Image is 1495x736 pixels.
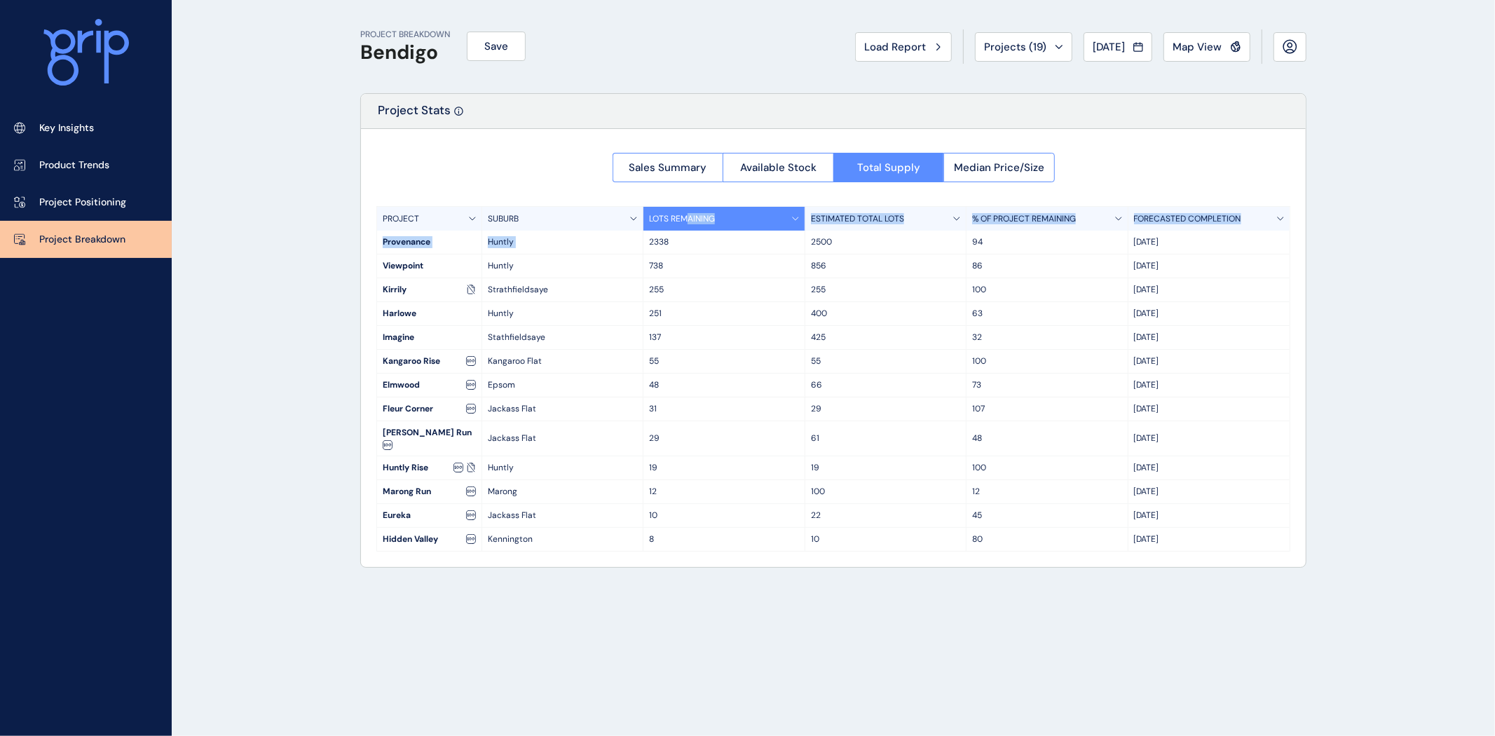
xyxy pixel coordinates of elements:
p: Product Trends [39,158,109,172]
p: 73 [972,379,1121,391]
p: 738 [649,260,798,272]
p: 8 [649,533,798,545]
p: 29 [811,403,960,415]
p: Huntly [488,260,637,272]
p: [DATE] [1134,236,1284,248]
p: 61 [811,432,960,444]
p: 55 [811,355,960,367]
button: Map View [1163,32,1250,62]
p: [DATE] [1134,308,1284,320]
p: FORECASTED COMPLETION [1134,213,1241,225]
p: 29 [649,432,798,444]
p: [DATE] [1134,403,1284,415]
span: Available Stock [740,161,817,175]
p: 425 [811,332,960,343]
p: Kangaroo Flat [488,355,637,367]
div: Huntly Rise [377,456,482,479]
div: Marong Run [377,480,482,503]
p: 12 [972,486,1121,498]
div: Eureka [377,504,482,527]
p: 66 [811,379,960,391]
p: 255 [811,284,960,296]
span: Projects ( 19 ) [984,40,1046,54]
p: 22 [811,510,960,522]
span: Total Supply [857,161,920,175]
p: % OF PROJECT REMAINING [972,213,1076,225]
span: Map View [1173,40,1222,54]
p: 19 [649,462,798,474]
p: [DATE] [1134,284,1284,296]
p: 2338 [649,236,798,248]
p: Project Stats [378,102,451,128]
div: Fleur Corner [377,397,482,421]
p: 400 [811,308,960,320]
p: 63 [972,308,1121,320]
button: [DATE] [1084,32,1152,62]
p: ESTIMATED TOTAL LOTS [811,213,904,225]
p: 856 [811,260,960,272]
p: Huntly [488,462,637,474]
p: Jackass Flat [488,403,637,415]
p: 12 [649,486,798,498]
button: Total Supply [833,153,944,182]
div: Kirrily [377,278,482,301]
button: Save [467,32,526,61]
p: [DATE] [1134,486,1284,498]
div: Provenance [377,231,482,254]
p: [DATE] [1134,432,1284,444]
p: Jackass Flat [488,510,637,522]
p: 94 [972,236,1121,248]
p: 80 [972,533,1121,545]
p: LOTS REMAINING [649,213,715,225]
p: 2500 [811,236,960,248]
p: Project Breakdown [39,233,125,247]
div: Elmwood [377,374,482,397]
p: [DATE] [1134,510,1284,522]
div: Imagine [377,326,482,349]
p: Epsom [488,379,637,391]
p: 48 [649,379,798,391]
div: Viewpoint [377,254,482,278]
p: 31 [649,403,798,415]
p: Project Positioning [39,196,126,210]
span: Load Report [864,40,926,54]
button: Projects (19) [975,32,1072,62]
p: SUBURB [488,213,519,225]
span: [DATE] [1093,40,1125,54]
p: 86 [972,260,1121,272]
p: 55 [649,355,798,367]
button: Available Stock [723,153,833,182]
button: Load Report [855,32,952,62]
p: Strathfieldsaye [488,284,637,296]
p: [DATE] [1134,332,1284,343]
p: 137 [649,332,798,343]
p: Huntly [488,236,637,248]
button: Sales Summary [613,153,723,182]
p: 100 [811,486,960,498]
p: 255 [649,284,798,296]
h1: Bendigo [360,41,450,64]
p: 32 [972,332,1121,343]
span: Median Price/Size [954,161,1044,175]
div: Harlowe [377,302,482,325]
span: Sales Summary [629,161,706,175]
p: 19 [811,462,960,474]
p: PROJECT BREAKDOWN [360,29,450,41]
p: 251 [649,308,798,320]
p: 10 [649,510,798,522]
p: Key Insights [39,121,94,135]
p: Stathfieldsaye [488,332,637,343]
span: Save [484,39,508,53]
div: Hidden Valley [377,528,482,551]
div: Kangaroo Rise [377,350,482,373]
p: 100 [972,355,1121,367]
p: [DATE] [1134,379,1284,391]
p: [DATE] [1134,260,1284,272]
p: 100 [972,462,1121,474]
p: [DATE] [1134,533,1284,545]
p: Kennington [488,533,637,545]
p: Huntly [488,308,637,320]
p: Marong [488,486,637,498]
p: 48 [972,432,1121,444]
p: 100 [972,284,1121,296]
